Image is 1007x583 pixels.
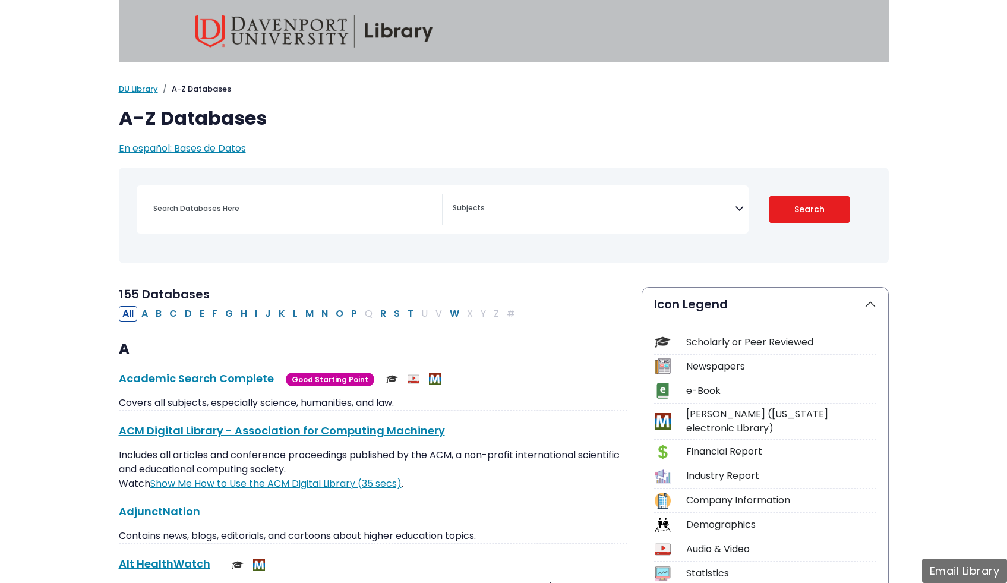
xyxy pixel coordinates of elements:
[289,306,301,322] button: Filter Results L
[196,306,208,322] button: Filter Results E
[686,384,876,398] div: e-Book
[446,306,463,322] button: Filter Results W
[686,469,876,483] div: Industry Report
[261,306,274,322] button: Filter Results J
[655,444,671,460] img: Icon Financial Report
[286,373,374,386] span: Good Starting Point
[686,518,876,532] div: Demographics
[377,306,390,322] button: Filter Results R
[119,83,889,95] nav: breadcrumb
[253,559,265,571] img: MeL (Michigan electronic Library)
[655,468,671,484] img: Icon Industry Report
[146,200,442,217] input: Search database by title or keyword
[655,493,671,509] img: Icon Company Information
[166,306,181,322] button: Filter Results C
[119,341,627,358] h3: A
[150,477,402,490] a: Link opens in new window
[209,306,221,322] button: Filter Results F
[404,306,417,322] button: Filter Results T
[655,566,671,582] img: Icon Statistics
[686,407,876,436] div: [PERSON_NAME] ([US_STATE] electronic Library)
[138,306,151,322] button: Filter Results A
[318,306,332,322] button: Filter Results N
[119,371,274,386] a: Academic Search Complete
[119,423,445,438] a: ACM Digital Library - Association for Computing Machinery
[195,15,433,48] img: Davenport University Library
[453,204,735,214] textarea: Search
[119,529,627,543] p: Contains news, blogs, editorials, and cartoons about higher education topics.
[119,448,627,491] p: Includes all articles and conference proceedings published by the ACM, a non-profit international...
[655,413,671,429] img: Icon MeL (Michigan electronic Library)
[429,373,441,385] img: MeL (Michigan electronic Library)
[408,373,419,385] img: Audio & Video
[119,141,246,155] a: En español: Bases de Datos
[119,306,520,320] div: Alpha-list to filter by first letter of database name
[119,107,889,130] h1: A-Z Databases
[158,83,231,95] li: A-Z Databases
[181,306,195,322] button: Filter Results D
[686,335,876,349] div: Scholarly or Peer Reviewed
[769,196,850,223] button: Submit for Search Results
[686,542,876,556] div: Audio & Video
[222,306,236,322] button: Filter Results G
[119,306,137,322] button: All
[237,306,251,322] button: Filter Results H
[390,306,403,322] button: Filter Results S
[251,306,261,322] button: Filter Results I
[119,556,210,571] a: Alt HealthWatch
[119,504,200,519] a: AdjunctNation
[232,559,244,571] img: Scholarly or Peer Reviewed
[152,306,165,322] button: Filter Results B
[386,373,398,385] img: Scholarly or Peer Reviewed
[302,306,317,322] button: Filter Results M
[275,306,289,322] button: Filter Results K
[119,83,158,94] a: DU Library
[686,360,876,374] div: Newspapers
[119,286,210,302] span: 155 Databases
[686,566,876,581] div: Statistics
[686,445,876,459] div: Financial Report
[119,396,627,410] p: Covers all subjects, especially science, humanities, and law.
[119,168,889,263] nav: Search filters
[686,493,876,508] div: Company Information
[655,383,671,399] img: Icon e-Book
[348,306,361,322] button: Filter Results P
[655,541,671,557] img: Icon Audio & Video
[655,358,671,374] img: Icon Newspapers
[655,334,671,350] img: Icon Scholarly or Peer Reviewed
[332,306,347,322] button: Filter Results O
[642,288,888,321] button: Icon Legend
[655,517,671,533] img: Icon Demographics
